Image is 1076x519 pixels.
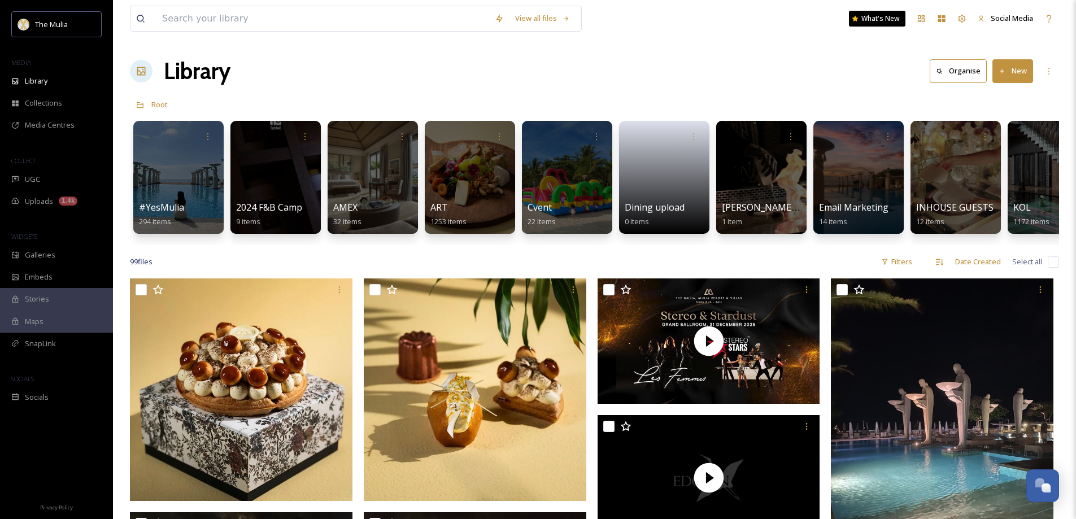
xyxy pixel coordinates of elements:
[25,250,55,260] span: Galleries
[991,13,1033,23] span: Social Media
[151,98,168,111] a: Root
[25,316,43,327] span: Maps
[875,251,918,273] div: Filters
[930,59,992,82] a: Organise
[59,197,77,206] div: 1.4k
[625,201,685,213] span: Dining upload
[25,338,56,349] span: SnapLink
[819,216,847,226] span: 14 items
[333,216,361,226] span: 32 items
[509,7,576,29] a: View all files
[972,7,1039,29] a: Social Media
[25,120,75,130] span: Media Centres
[139,201,184,213] span: #YesMulia
[35,19,68,29] span: The Mulia
[25,76,47,86] span: Library
[25,294,49,304] span: Stories
[916,202,994,226] a: INHOUSE GUESTS12 items
[164,54,230,88] a: Library
[130,256,153,267] span: 99 file s
[11,156,36,165] span: COLLECT
[819,201,917,213] span: Email Marketing / EDM
[916,216,944,226] span: 12 items
[528,216,556,226] span: 22 items
[18,19,29,30] img: mulia_logo.png
[25,272,53,282] span: Embeds
[430,202,467,226] a: ART1253 items
[430,216,467,226] span: 1253 items
[849,11,905,27] a: What's New
[364,278,586,501] img: Petits Gâteaux Collection.JPG
[333,202,361,226] a: AMEX32 items
[625,216,649,226] span: 0 items
[1013,202,1049,226] a: KOL1172 items
[992,59,1033,82] button: New
[1026,469,1059,502] button: Open Chat
[156,6,489,31] input: Search your library
[722,202,821,226] a: [PERSON_NAME]'s FILE1 item
[625,202,685,226] a: Dining upload0 items
[11,58,31,67] span: MEDIA
[139,216,171,226] span: 294 items
[151,99,168,110] span: Root
[236,202,321,226] a: 2024 F&B Campaign9 items
[1013,216,1049,226] span: 1172 items
[40,500,73,513] a: Privacy Policy
[528,201,552,213] span: Cvent
[949,251,1007,273] div: Date Created
[25,392,49,403] span: Socials
[722,201,821,213] span: [PERSON_NAME]'s FILE
[139,202,184,226] a: #YesMulia294 items
[916,201,994,213] span: INHOUSE GUESTS
[40,504,73,511] span: Privacy Policy
[11,232,37,241] span: WIDGETS
[930,59,987,82] button: Organise
[430,201,448,213] span: ART
[722,216,742,226] span: 1 item
[11,374,34,383] span: SOCIALS
[236,201,321,213] span: 2024 F&B Campaign
[1013,201,1031,213] span: KOL
[333,201,358,213] span: AMEX
[130,278,352,501] img: Saint Honoré.JPG
[1012,256,1042,267] span: Select all
[25,174,40,185] span: UGC
[598,278,820,404] img: thumbnail
[25,98,62,108] span: Collections
[528,202,556,226] a: Cvent22 items
[25,196,53,207] span: Uploads
[236,216,260,226] span: 9 items
[819,202,917,226] a: Email Marketing / EDM14 items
